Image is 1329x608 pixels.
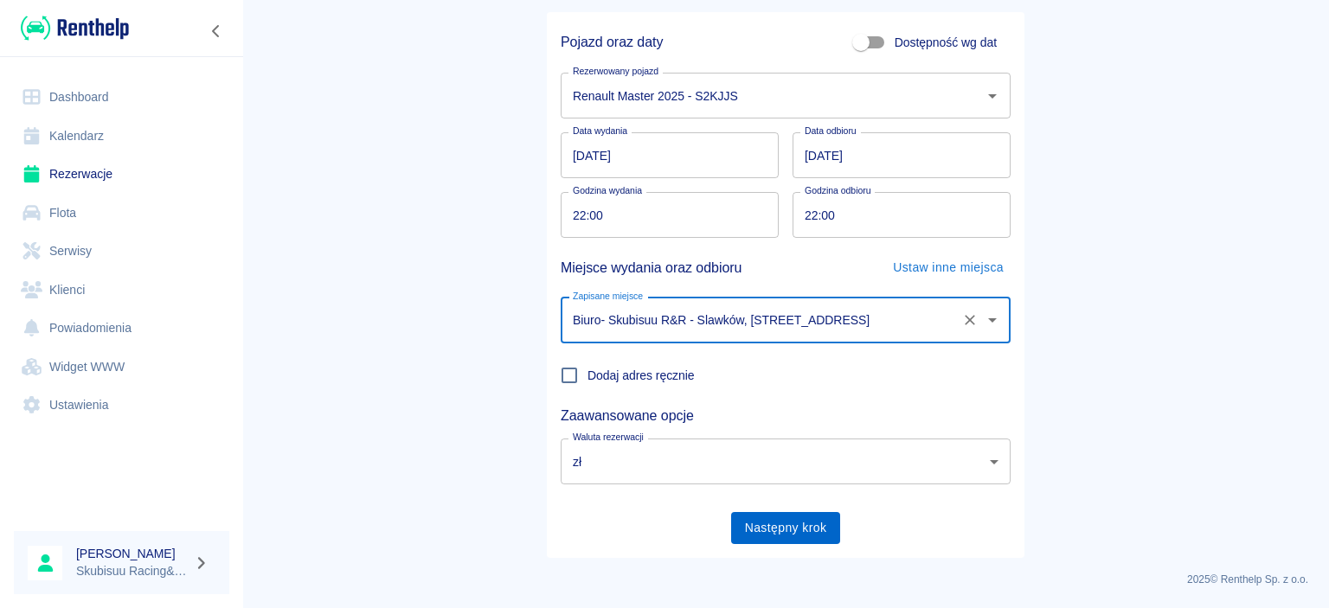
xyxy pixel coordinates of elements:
label: Data wydania [573,125,627,138]
h5: Miejsce wydania oraz odbioru [561,253,742,284]
input: DD.MM.YYYY [561,132,779,178]
a: Powiadomienia [14,309,229,348]
a: Ustawienia [14,386,229,425]
h6: [PERSON_NAME] [76,545,187,562]
button: Ustaw inne miejsca [886,252,1011,284]
button: Otwórz [980,308,1005,332]
button: Zwiń nawigację [203,20,229,42]
a: Kalendarz [14,117,229,156]
label: Waluta rezerwacji [573,431,644,444]
label: Data odbioru [805,125,857,138]
img: Renthelp logo [21,14,129,42]
a: Dashboard [14,78,229,117]
span: Dodaj adres ręcznie [587,367,695,385]
a: Widget WWW [14,348,229,387]
label: Rezerwowany pojazd [573,65,658,78]
button: Otwórz [980,84,1005,108]
label: Godzina wydania [573,184,642,197]
input: hh:mm [793,192,998,238]
span: Dostępność wg dat [895,34,997,52]
a: Renthelp logo [14,14,129,42]
h5: Zaawansowane opcje [561,407,1011,425]
a: Serwisy [14,232,229,271]
label: Zapisane miejsce [573,290,643,303]
p: 2025 © Renthelp Sp. z o.o. [263,572,1308,587]
p: Skubisuu Racing&Rent [76,562,187,580]
label: Godzina odbioru [805,184,871,197]
button: Następny krok [731,512,841,544]
button: Wyczyść [958,308,982,332]
a: Flota [14,194,229,233]
h5: Pojazd oraz daty [561,34,663,51]
div: zł [561,438,1011,484]
a: Rezerwacje [14,155,229,194]
a: Klienci [14,271,229,310]
input: hh:mm [561,192,767,238]
input: DD.MM.YYYY [793,132,1011,178]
